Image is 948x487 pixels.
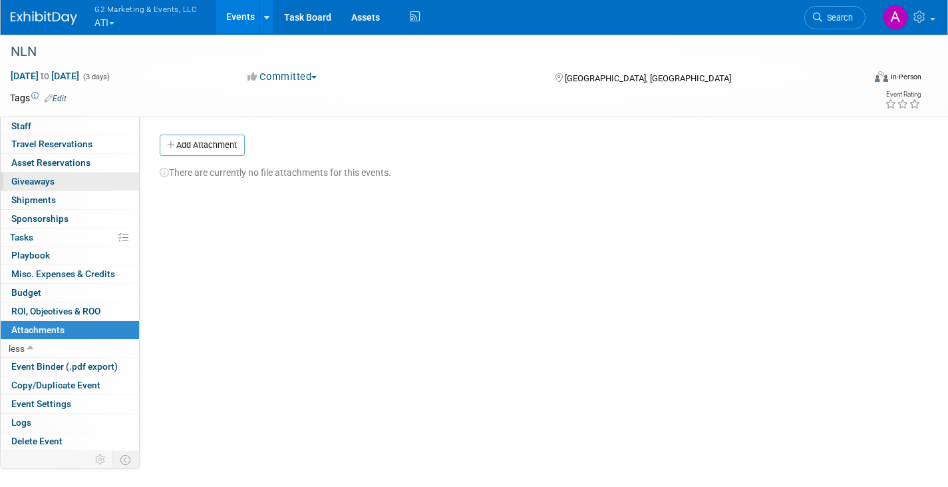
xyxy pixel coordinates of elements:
span: Shipments [11,195,56,205]
span: Tasks [10,232,33,243]
span: Attachments [11,324,65,335]
a: Attachments [1,321,139,339]
a: Event Binder (.pdf export) [1,358,139,376]
a: Misc. Expenses & Credits [1,265,139,283]
span: Giveaways [11,176,55,187]
div: Event Format [786,69,921,89]
a: Event Settings [1,395,139,413]
div: In-Person [890,72,921,82]
span: Misc. Expenses & Credits [11,268,115,279]
div: There are currently no file attachments for this events. [160,156,911,179]
span: G2 Marketing & Events, LLC [94,2,197,16]
td: Toggle Event Tabs [112,451,140,468]
button: Committed [243,70,322,84]
a: Shipments [1,191,139,209]
a: Playbook [1,246,139,264]
span: ROI, Objectives & ROO [11,306,100,316]
img: Anna Lerner [883,5,908,30]
span: Copy/Duplicate Event [11,380,100,390]
span: Logs [11,417,31,428]
a: Budget [1,284,139,302]
div: Event Rating [885,91,921,98]
a: Copy/Duplicate Event [1,376,139,394]
span: [DATE] [DATE] [10,70,80,82]
a: Giveaways [1,173,139,191]
span: (3 days) [82,73,110,81]
a: Search [804,6,866,29]
span: Event Settings [11,398,71,409]
span: Delete Event [11,436,63,446]
span: Event Binder (.pdf export) [11,361,118,372]
span: Search [822,13,853,23]
span: [GEOGRAPHIC_DATA], [GEOGRAPHIC_DATA] [565,73,731,83]
a: Logs [1,414,139,432]
a: Travel Reservations [1,135,139,153]
span: Budget [11,287,41,298]
span: Staff [11,121,31,131]
button: Add Attachment [160,135,245,156]
td: Tags [10,91,67,105]
img: Format-Inperson.png [875,71,888,82]
a: Edit [45,94,67,103]
span: Sponsorships [11,213,69,224]
a: Staff [1,117,139,135]
div: NLN [6,40,844,64]
span: Asset Reservations [11,157,90,168]
a: less [1,340,139,358]
a: Delete Event [1,432,139,450]
span: less [9,343,25,354]
a: Tasks [1,229,139,246]
img: ExhibitDay [11,11,77,25]
a: Sponsorships [1,210,139,228]
a: Asset Reservations [1,154,139,172]
span: Playbook [11,250,50,260]
td: Personalize Event Tab Strip [89,451,112,468]
a: ROI, Objectives & ROO [1,302,139,320]
span: to [39,71,51,81]
span: Travel Reservations [11,139,92,149]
